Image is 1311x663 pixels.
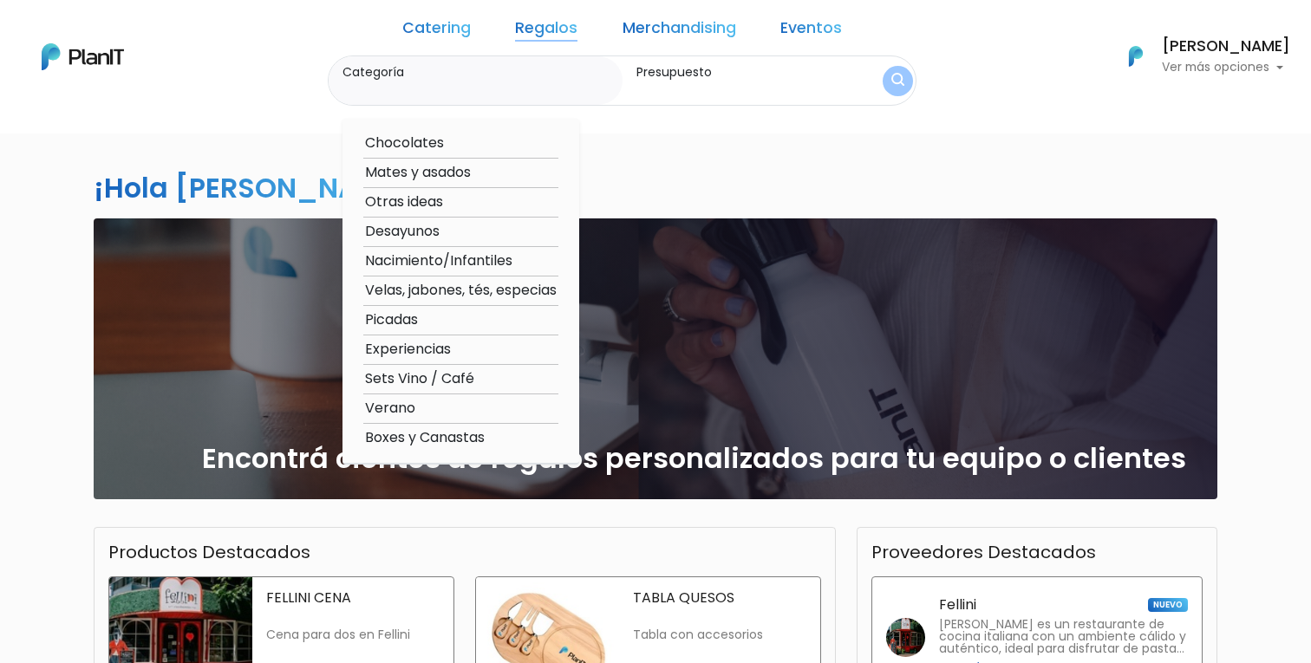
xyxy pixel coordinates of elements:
option: Nacimiento/Infantiles [363,250,558,272]
h6: [PERSON_NAME] [1162,39,1290,55]
i: insert_emoticon [264,260,295,281]
option: Otras ideas [363,192,558,213]
h3: Productos Destacados [108,542,310,562]
span: ¡Escríbenos! [90,263,264,281]
img: user_04fe99587a33b9844688ac17b531be2b.png [140,104,174,139]
option: Velas, jabones, tés, especias [363,280,558,302]
p: Fellini [939,598,976,612]
p: [PERSON_NAME] es un restaurante de cocina italiana con un ambiente cálido y auténtico, ideal para... [939,619,1188,655]
option: Verano [363,398,558,419]
img: user_d58e13f531133c46cb30575f4d864daf.jpeg [157,87,192,121]
label: Categoría [342,63,615,81]
p: TABLA QUESOS [633,591,806,605]
option: Chocolates [363,133,558,154]
button: PlanIt Logo [PERSON_NAME] Ver más opciones [1106,34,1290,79]
div: J [45,104,305,139]
span: NUEVO [1148,598,1188,612]
strong: PLAN IT [61,140,111,155]
label: Presupuesto [636,63,851,81]
a: Regalos [515,21,577,42]
p: Ver más opciones [1162,62,1290,74]
i: keyboard_arrow_down [269,132,295,158]
img: fellini [886,618,925,657]
img: PlanIt Logo [42,43,124,70]
img: PlanIt Logo [1117,37,1155,75]
option: Desayunos [363,221,558,243]
div: PLAN IT Ya probaste PlanitGO? Vas a poder automatizarlas acciones de todo el año. Escribinos para... [45,121,305,231]
a: Catering [402,21,471,42]
a: Merchandising [623,21,736,42]
img: search_button-432b6d5273f82d61273b3651a40e1bd1b912527efae98b1b7a1b2c0702e16a8d.svg [891,73,904,89]
h3: Proveedores Destacados [871,542,1096,562]
h2: Encontrá cientos de regalos personalizados para tu equipo o clientes [202,442,1186,475]
option: Mates y asados [363,162,558,184]
h2: ¡Hola [PERSON_NAME]! [94,168,423,207]
option: Picadas [363,309,558,331]
i: send [295,260,329,281]
a: Eventos [780,21,842,42]
p: FELLINI CENA [266,591,440,605]
option: Experiencias [363,339,558,361]
p: Ya probaste PlanitGO? Vas a poder automatizarlas acciones de todo el año. Escribinos para saber más! [61,159,290,217]
option: Boxes y Canastas [363,427,558,449]
p: Cena para dos en Fellini [266,627,440,642]
p: Tabla con accesorios [633,627,806,642]
span: J [174,104,209,139]
option: Sets Vino / Café [363,368,558,390]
